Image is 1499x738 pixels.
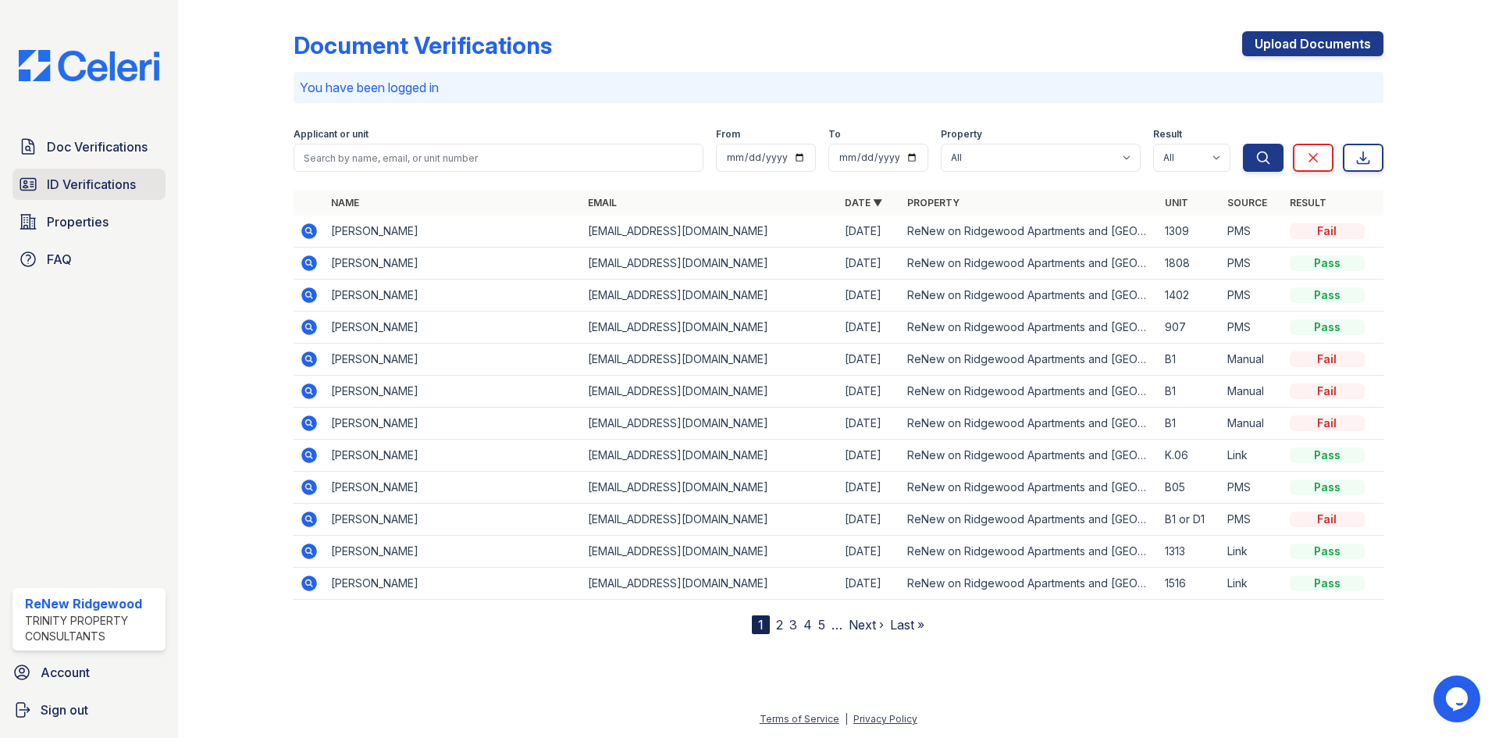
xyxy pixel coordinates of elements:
div: Pass [1290,447,1365,463]
td: ReNew on Ridgewood Apartments and [GEOGRAPHIC_DATA] [901,312,1158,344]
td: ReNew on Ridgewood Apartments and [GEOGRAPHIC_DATA] [901,248,1158,280]
td: 1309 [1159,216,1221,248]
td: [PERSON_NAME] [325,344,582,376]
a: FAQ [12,244,166,275]
td: Link [1221,440,1284,472]
a: 4 [803,617,812,633]
td: [EMAIL_ADDRESS][DOMAIN_NAME] [582,504,839,536]
td: ReNew on Ridgewood Apartments and [GEOGRAPHIC_DATA] [901,568,1158,600]
td: B1 or D1 [1159,504,1221,536]
td: ReNew on Ridgewood Apartments and [GEOGRAPHIC_DATA] [901,504,1158,536]
span: Properties [47,212,109,231]
span: Account [41,663,90,682]
div: Fail [1290,512,1365,527]
td: [DATE] [839,472,901,504]
td: [PERSON_NAME] [325,472,582,504]
span: Sign out [41,701,88,719]
td: [PERSON_NAME] [325,376,582,408]
td: [PERSON_NAME] [325,312,582,344]
td: [EMAIL_ADDRESS][DOMAIN_NAME] [582,216,839,248]
td: [PERSON_NAME] [325,568,582,600]
a: Last » [890,617,924,633]
td: Link [1221,568,1284,600]
td: Link [1221,536,1284,568]
td: B1 [1159,344,1221,376]
td: [DATE] [839,376,901,408]
label: Result [1153,128,1182,141]
label: From [716,128,740,141]
a: 2 [776,617,783,633]
div: Fail [1290,223,1365,239]
a: Property [907,197,960,209]
td: PMS [1221,472,1284,504]
a: Result [1290,197,1326,209]
td: [DATE] [839,504,901,536]
td: [DATE] [839,536,901,568]
td: [DATE] [839,344,901,376]
td: PMS [1221,216,1284,248]
iframe: chat widget [1433,676,1483,722]
label: Property [941,128,982,141]
span: … [831,615,842,634]
div: Trinity Property Consultants [25,613,159,644]
td: Manual [1221,376,1284,408]
td: [PERSON_NAME] [325,536,582,568]
div: Fail [1290,415,1365,431]
td: 1516 [1159,568,1221,600]
td: PMS [1221,312,1284,344]
input: Search by name, email, or unit number [294,144,703,172]
a: 5 [818,617,825,633]
td: ReNew on Ridgewood Apartments and [GEOGRAPHIC_DATA] [901,536,1158,568]
td: ReNew on Ridgewood Apartments and [GEOGRAPHIC_DATA] [901,472,1158,504]
span: Doc Verifications [47,137,148,156]
a: Unit [1165,197,1188,209]
div: Pass [1290,287,1365,303]
td: [DATE] [839,408,901,440]
td: B05 [1159,472,1221,504]
a: Terms of Service [760,713,839,725]
td: [EMAIL_ADDRESS][DOMAIN_NAME] [582,536,839,568]
td: Manual [1221,344,1284,376]
td: [PERSON_NAME] [325,216,582,248]
td: [EMAIL_ADDRESS][DOMAIN_NAME] [582,344,839,376]
button: Sign out [6,694,172,726]
td: Manual [1221,408,1284,440]
span: FAQ [47,250,72,269]
td: [PERSON_NAME] [325,440,582,472]
td: [EMAIL_ADDRESS][DOMAIN_NAME] [582,376,839,408]
td: PMS [1221,248,1284,280]
td: B1 [1159,408,1221,440]
td: [DATE] [839,568,901,600]
td: ReNew on Ridgewood Apartments and [GEOGRAPHIC_DATA] [901,344,1158,376]
td: 1402 [1159,280,1221,312]
td: ReNew on Ridgewood Apartments and [GEOGRAPHIC_DATA] [901,408,1158,440]
td: [DATE] [839,280,901,312]
div: Pass [1290,319,1365,335]
img: CE_Logo_Blue-a8612792a0a2168367f1c8372b55b34899dd931a85d93a1a3d3e32e68fde9ad4.png [6,50,172,81]
a: Name [331,197,359,209]
td: ReNew on Ridgewood Apartments and [GEOGRAPHIC_DATA] [901,376,1158,408]
div: Fail [1290,383,1365,399]
a: Privacy Policy [853,713,917,725]
td: [EMAIL_ADDRESS][DOMAIN_NAME] [582,312,839,344]
td: [EMAIL_ADDRESS][DOMAIN_NAME] [582,440,839,472]
td: [EMAIL_ADDRESS][DOMAIN_NAME] [582,568,839,600]
td: [DATE] [839,216,901,248]
td: [EMAIL_ADDRESS][DOMAIN_NAME] [582,280,839,312]
td: 1808 [1159,248,1221,280]
td: [PERSON_NAME] [325,280,582,312]
div: ReNew Ridgewood [25,594,159,613]
td: ReNew on Ridgewood Apartments and [GEOGRAPHIC_DATA] [901,280,1158,312]
td: [PERSON_NAME] [325,408,582,440]
td: [DATE] [839,440,901,472]
td: [EMAIL_ADDRESS][DOMAIN_NAME] [582,408,839,440]
td: ReNew on Ridgewood Apartments and [GEOGRAPHIC_DATA] [901,216,1158,248]
td: PMS [1221,504,1284,536]
div: Fail [1290,351,1365,367]
a: 3 [789,617,797,633]
td: [EMAIL_ADDRESS][DOMAIN_NAME] [582,472,839,504]
a: Properties [12,206,166,237]
td: 1313 [1159,536,1221,568]
div: Document Verifications [294,31,552,59]
div: | [845,713,848,725]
